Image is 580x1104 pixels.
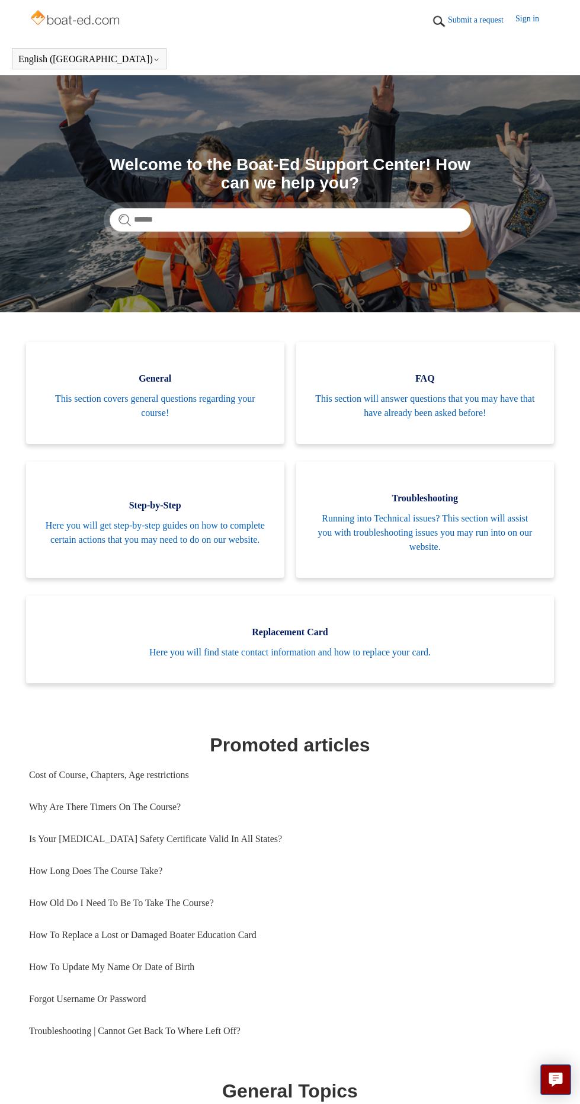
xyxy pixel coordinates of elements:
[296,342,555,444] a: FAQ This section will answer questions that you may have that have already been asked before!
[18,54,160,65] button: English ([GEOGRAPHIC_DATA])
[110,156,471,193] h1: Welcome to the Boat-Ed Support Center! How can we help you?
[314,392,537,420] span: This section will answer questions that you may have that have already been asked before!
[26,596,554,683] a: Replacement Card Here you will find state contact information and how to replace your card.
[110,208,471,232] input: Search
[26,462,284,578] a: Step-by-Step Here you will get step-by-step guides on how to complete certain actions that you ma...
[314,491,537,505] span: Troubleshooting
[29,951,551,983] a: How To Update My Name Or Date of Birth
[29,855,551,887] a: How Long Does The Course Take?
[314,511,537,554] span: Running into Technical issues? This section will assist you with troubleshooting issues you may r...
[29,823,551,855] a: Is Your [MEDICAL_DATA] Safety Certificate Valid In All States?
[29,983,551,1015] a: Forgot Username Or Password
[44,392,267,420] span: This section covers general questions regarding your course!
[44,625,536,639] span: Replacement Card
[29,1015,551,1047] a: Troubleshooting | Cannot Get Back To Where Left Off?
[430,12,448,30] img: 01HZPCYTXV3JW8MJV9VD7EMK0H
[540,1064,571,1095] button: Live chat
[29,731,551,759] h1: Promoted articles
[314,372,537,386] span: FAQ
[448,14,515,26] a: Submit a request
[26,342,284,444] a: General This section covers general questions regarding your course!
[515,12,551,30] a: Sign in
[44,519,267,547] span: Here you will get step-by-step guides on how to complete certain actions that you may need to do ...
[29,919,551,951] a: How To Replace a Lost or Damaged Boater Education Card
[29,7,123,31] img: Boat-Ed Help Center home page
[44,372,267,386] span: General
[29,887,551,919] a: How Old Do I Need To Be To Take The Course?
[29,791,551,823] a: Why Are There Timers On The Course?
[44,498,267,513] span: Step-by-Step
[29,759,551,791] a: Cost of Course, Chapters, Age restrictions
[44,645,536,660] span: Here you will find state contact information and how to replace your card.
[296,462,555,578] a: Troubleshooting Running into Technical issues? This section will assist you with troubleshooting ...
